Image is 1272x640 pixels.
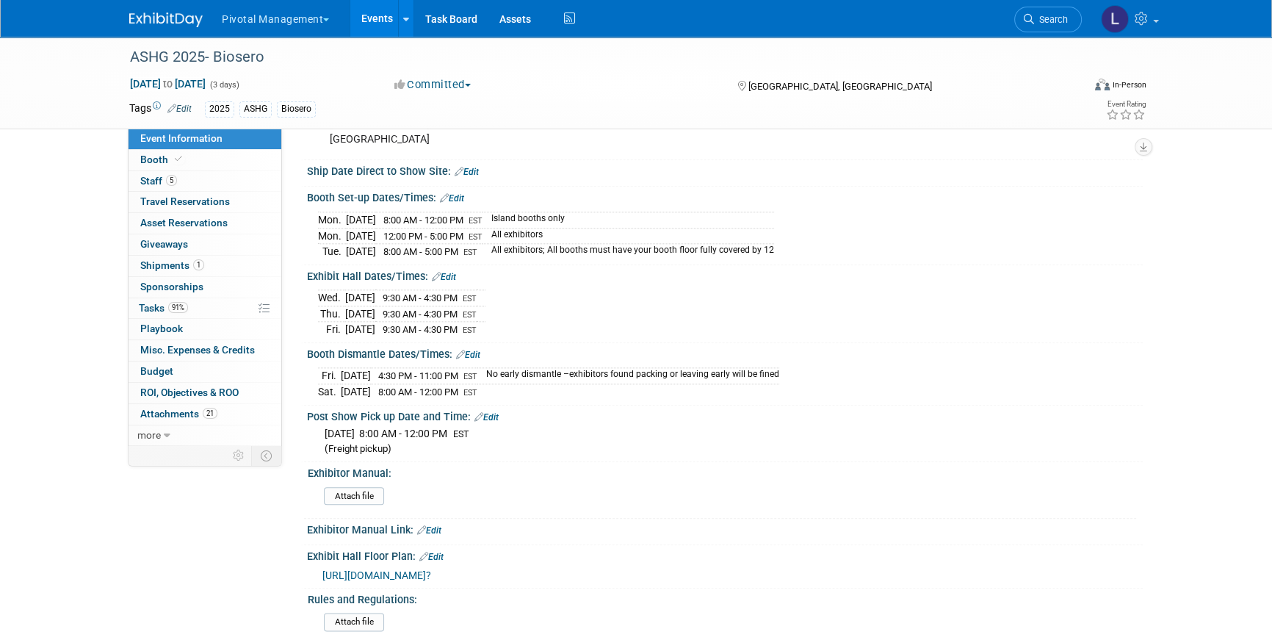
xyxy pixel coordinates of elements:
span: [DATE] [DATE] [129,77,206,90]
div: ASHG [239,101,272,117]
span: Travel Reservations [140,195,230,207]
div: Exhibitor Manual: [308,462,1136,481]
span: Sponsorships [140,281,203,292]
span: Playbook [140,323,183,334]
span: 4:30 PM - 11:00 PM [378,370,458,381]
a: Event Information [129,129,281,149]
span: Asset Reservations [140,217,228,229]
div: Ship Date Direct to Show Site: [307,160,1143,179]
span: EST [463,372,477,381]
button: Committed [389,77,477,93]
a: Asset Reservations [129,213,281,234]
div: In-Person [1112,79,1146,90]
a: Edit [432,272,456,282]
span: [DATE] 8:00 AM - 12:00 PM [325,428,447,439]
div: ASHG 2025- Biosero [125,44,1060,71]
a: Staff5 [129,171,281,192]
a: Edit [474,412,499,423]
a: Playbook [129,319,281,339]
span: 8:00 AM - 5:00 PM [383,246,458,257]
a: Shipments1 [129,256,281,276]
a: Edit [167,104,192,114]
td: All exhibitors; All booths must have your booth floor fully covered by 12 [483,244,774,259]
span: 12:00 PM - 5:00 PM [383,231,463,242]
div: Exhibitor Manual Link: [307,519,1143,538]
a: Budget [129,362,281,382]
td: Toggle Event Tabs [252,446,282,465]
span: EST [463,326,477,335]
a: Search [1014,7,1082,32]
td: [DATE] [345,306,375,322]
a: Edit [455,167,479,177]
td: Tue. [318,244,346,259]
td: [DATE] [345,290,375,306]
span: 8:00 AM - 12:00 PM [378,386,458,398]
div: (Freight pickup) [325,442,1132,456]
span: Search [1034,14,1068,25]
td: [DATE] [346,212,376,228]
td: Wed. [318,290,345,306]
td: Sat. [318,384,341,399]
img: Leslie Pelton [1101,5,1129,33]
span: Shipments [140,259,204,271]
span: ROI, Objectives & ROO [140,386,239,398]
td: Mon. [318,228,346,244]
td: Island booths only [483,212,774,228]
div: Booth Set-up Dates/Times: [307,187,1143,206]
td: Fri. [318,322,345,337]
a: Misc. Expenses & Credits [129,340,281,361]
span: 8:00 AM - 12:00 PM [383,215,463,226]
img: Format-Inperson.png [1095,79,1110,90]
div: 2025 [205,101,234,117]
span: Attachments [140,408,217,420]
a: Tasks91% [129,298,281,319]
a: [URL][DOMAIN_NAME]? [322,569,431,581]
span: Giveaways [140,238,188,250]
a: Booth [129,150,281,170]
span: 1 [193,259,204,270]
span: EST [469,232,483,242]
div: Rules and Regulations: [308,589,1136,607]
div: Biosero [277,101,316,117]
td: [DATE] [341,368,371,384]
span: Event Information [140,132,223,144]
span: EST [463,310,477,320]
a: ROI, Objectives & ROO [129,383,281,403]
td: [DATE] [345,322,375,337]
span: 9:30 AM - 4:30 PM [383,309,458,320]
span: EST [463,388,477,398]
a: Edit [440,193,464,204]
span: EST [463,294,477,303]
span: 9:30 AM - 4:30 PM [383,292,458,303]
div: Event Format [995,76,1146,98]
td: Mon. [318,212,346,228]
td: [DATE] [346,228,376,244]
span: EST [453,428,469,439]
td: Personalize Event Tab Strip [226,446,252,465]
span: EST [463,248,477,257]
span: to [161,78,175,90]
div: Exhibit Hall Dates/Times: [307,265,1143,284]
a: Edit [419,552,444,562]
span: 5 [166,175,177,186]
div: Exhibit Hall Floor Plan: [307,545,1143,564]
td: [DATE] [346,244,376,259]
span: 91% [168,302,188,313]
span: (3 days) [209,80,239,90]
a: more [129,425,281,446]
span: Tasks [139,302,188,314]
td: Tags [129,101,192,118]
a: Sponsorships [129,277,281,298]
td: All exhibitors [483,228,774,244]
a: Giveaways [129,234,281,255]
td: No early dismantle –exhibitors found packing or leaving early will be fined [477,368,779,384]
td: Thu. [318,306,345,322]
a: Attachments21 [129,404,281,425]
img: ExhibitDay [129,12,203,27]
a: Edit [456,350,480,360]
div: Post Show Pick up Date and Time: [307,406,1143,425]
span: 21 [203,408,217,419]
td: Fri. [318,368,341,384]
span: more [137,429,161,441]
